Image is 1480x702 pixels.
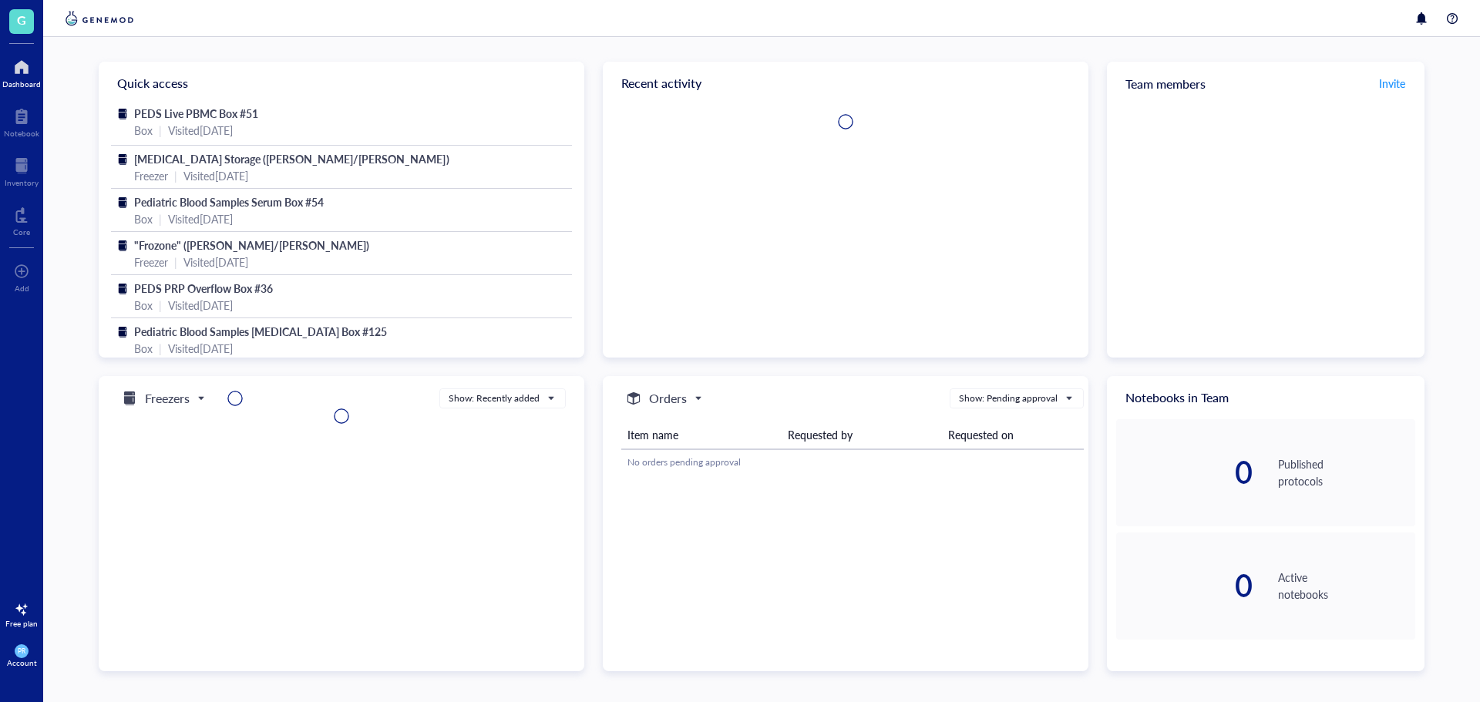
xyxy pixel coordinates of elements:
div: Visited [DATE] [168,297,233,314]
div: Account [7,658,37,667]
div: | [174,254,177,270]
th: Requested by [782,421,942,449]
img: genemod-logo [62,9,137,28]
div: Notebook [4,129,39,138]
span: G [17,10,26,29]
div: Box [134,122,153,139]
div: Show: Recently added [449,391,540,405]
div: Core [13,227,30,237]
div: 0 [1116,570,1253,601]
a: Core [13,203,30,237]
div: Visited [DATE] [168,340,233,357]
div: Free plan [5,619,38,628]
span: PEDS Live PBMC Box #51 [134,106,258,121]
div: Visited [DATE] [168,210,233,227]
div: | [159,297,162,314]
th: Requested on [942,421,1083,449]
a: Inventory [5,153,39,187]
span: Pediatric Blood Samples Serum Box #54 [134,194,324,210]
div: | [174,167,177,184]
span: Pediatric Blood Samples [MEDICAL_DATA] Box #125 [134,324,387,339]
div: Freezer [134,254,168,270]
div: Published protocols [1278,455,1415,489]
a: Dashboard [2,55,41,89]
div: Add [15,284,29,293]
div: Quick access [99,62,584,105]
div: 0 [1116,457,1253,488]
button: Invite [1378,71,1406,96]
div: Dashboard [2,79,41,89]
div: Active notebooks [1278,569,1415,603]
div: | [159,122,162,139]
span: PEDS PRP Overflow Box #36 [134,280,273,296]
div: Box [134,210,153,227]
span: Invite [1379,76,1405,91]
th: Item name [621,421,782,449]
h5: Freezers [145,389,190,408]
div: | [159,340,162,357]
div: Box [134,297,153,314]
div: Show: Pending approval [959,391,1058,405]
span: [MEDICAL_DATA] Storage ([PERSON_NAME]/[PERSON_NAME]) [134,151,449,166]
a: Notebook [4,104,39,138]
div: Notebooks in Team [1107,376,1424,419]
div: Recent activity [603,62,1088,105]
h5: Orders [649,389,687,408]
div: Visited [DATE] [168,122,233,139]
div: Freezer [134,167,168,184]
span: PR [18,647,25,655]
div: | [159,210,162,227]
div: Team members [1107,62,1424,105]
div: No orders pending approval [627,455,1078,469]
div: Box [134,340,153,357]
div: Visited [DATE] [183,167,248,184]
div: Visited [DATE] [183,254,248,270]
div: Inventory [5,178,39,187]
span: "Frozone" ([PERSON_NAME]/[PERSON_NAME]) [134,237,369,253]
